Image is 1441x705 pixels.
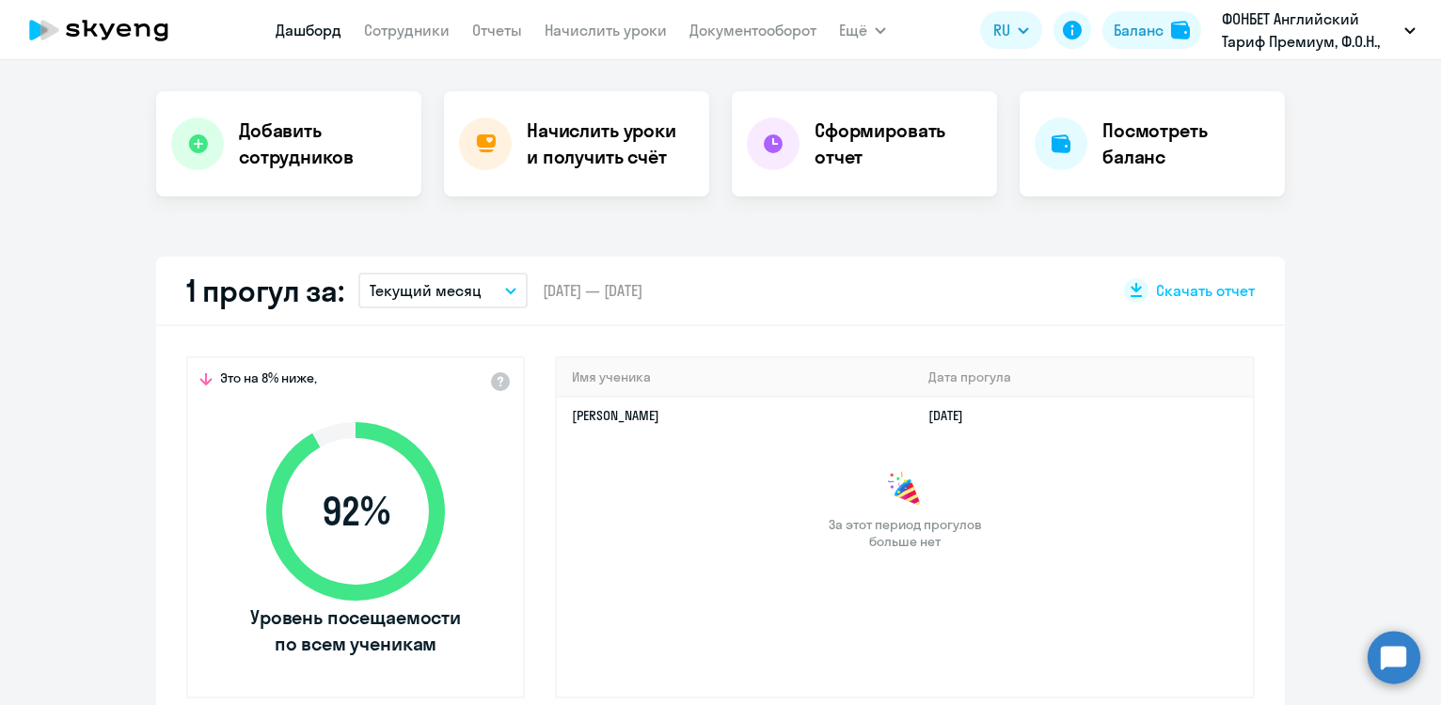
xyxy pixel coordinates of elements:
span: RU [993,19,1010,41]
p: ФОНБЕТ Английский Тариф Премиум, Ф.О.Н., ООО [1222,8,1397,53]
span: За этот период прогулов больше нет [826,516,984,550]
h2: 1 прогул за: [186,272,343,309]
a: Документооборот [689,21,816,39]
a: Сотрудники [364,21,450,39]
span: Уровень посещаемости по всем ученикам [247,604,464,657]
button: RU [980,11,1042,49]
p: Текущий месяц [370,279,482,302]
button: Текущий месяц [358,273,528,308]
h4: Добавить сотрудников [239,117,406,170]
span: Это на 8% ниже, [220,369,317,392]
h4: Посмотреть баланс [1102,117,1270,170]
a: Дашборд [276,21,341,39]
h4: Начислить уроки и получить счёт [527,117,690,170]
a: [DATE] [928,407,978,424]
img: balance [1171,21,1190,39]
a: Отчеты [472,21,522,39]
button: Ещё [839,11,886,49]
span: 92 % [247,489,464,534]
button: ФОНБЕТ Английский Тариф Премиум, Ф.О.Н., ООО [1212,8,1425,53]
h4: Сформировать отчет [815,117,982,170]
a: Начислить уроки [545,21,667,39]
span: Ещё [839,19,867,41]
div: Баланс [1114,19,1164,41]
span: [DATE] — [DATE] [543,280,642,301]
th: Имя ученика [557,358,913,397]
span: Скачать отчет [1156,280,1255,301]
th: Дата прогула [913,358,1253,397]
a: [PERSON_NAME] [572,407,659,424]
img: congrats [886,471,924,509]
button: Балансbalance [1102,11,1201,49]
